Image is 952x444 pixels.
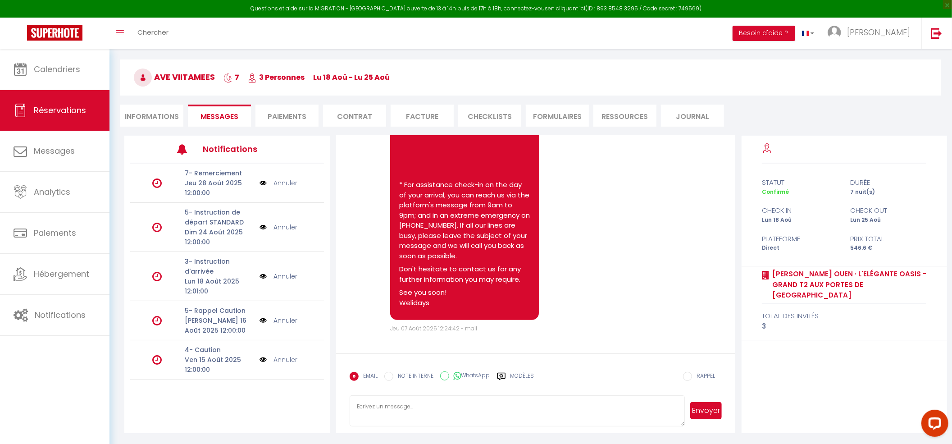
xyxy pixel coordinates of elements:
div: total des invités [762,311,926,321]
div: durée [844,177,933,188]
p: Lun 18 Août 2025 12:01:00 [185,276,254,296]
span: Ave Viitamees [134,71,215,82]
p: 5- Rappel Caution [185,306,254,316]
a: Chercher [131,18,175,49]
p: See you soon! Welidays [399,288,530,308]
label: WhatsApp [449,371,490,381]
img: ... [828,26,841,39]
p: 3- Instruction d'arrivée [185,256,254,276]
p: Don't hesitate to contact us for any further information you may require. [399,264,530,284]
span: Chercher [137,27,169,37]
li: Facture [391,105,454,127]
button: Besoin d'aide ? [733,26,795,41]
label: Modèles [510,372,534,388]
img: logout [931,27,942,39]
span: lu 18 Aoû - lu 25 Aoû [313,72,390,82]
div: 546.6 € [844,244,933,252]
span: Jeu 07 Août 2025 12:24:42 - mail [390,325,477,332]
a: Annuler [273,222,297,232]
p: 5- Instruction de départ STANDARD [185,207,254,227]
img: NO IMAGE [260,316,267,325]
p: Ven 15 Août 2025 12:00:00 [185,355,254,375]
label: EMAIL [359,372,378,382]
li: Contrat [323,105,386,127]
li: Informations [120,105,183,127]
iframe: LiveChat chat widget [914,406,952,444]
img: NO IMAGE [260,222,267,232]
a: Annuler [273,178,297,188]
div: Prix total [844,233,933,244]
p: 4- Caution [185,345,254,355]
li: Ressources [593,105,656,127]
a: Annuler [273,355,297,365]
a: Annuler [273,316,297,325]
img: NO IMAGE [260,178,267,188]
div: Lun 18 Aoû [756,216,844,224]
p: [PERSON_NAME] 16 Août 2025 12:00:00 [185,316,254,335]
label: RAPPEL [692,372,715,382]
span: Calendriers [34,64,80,75]
a: Annuler [273,271,297,281]
a: en cliquant ici [548,5,585,12]
img: NO IMAGE [260,355,267,365]
p: Dim 24 Août 2025 12:00:00 [185,227,254,247]
img: Super Booking [27,25,82,41]
li: Journal [661,105,724,127]
span: Réservations [34,105,86,116]
li: Paiements [255,105,319,127]
span: Hébergement [34,268,89,279]
img: NO IMAGE [260,271,267,281]
div: Direct [756,244,844,252]
div: 7 nuit(s) [844,188,933,197]
a: ... [PERSON_NAME] [821,18,921,49]
span: Messages [200,111,238,122]
span: [PERSON_NAME] [847,27,910,38]
a: [PERSON_NAME] Ouen · L'Elégante Oasis - grand T2 aux portes de [GEOGRAPHIC_DATA] [769,269,926,301]
span: 7 [223,72,239,82]
span: Notifications [35,309,86,320]
p: 7- Remerciement [185,168,254,178]
li: CHECKLISTS [458,105,521,127]
p: Jeu 28 Août 2025 12:00:00 [185,178,254,198]
label: NOTE INTERNE [393,372,433,382]
div: check out [844,205,933,216]
div: Plateforme [756,233,844,244]
li: FORMULAIRES [526,105,589,127]
div: Lun 25 Aoû [844,216,933,224]
p: * For assistance check-in on the day of your arrival, you can reach us via the platform's message... [399,180,530,261]
span: Confirmé [762,188,789,196]
span: Analytics [34,186,70,197]
div: statut [756,177,844,188]
div: check in [756,205,844,216]
span: 3 Personnes [248,72,305,82]
span: Messages [34,145,75,156]
span: Paiements [34,227,76,238]
button: Envoyer [690,402,722,419]
h3: Notifications [203,139,283,159]
div: 3 [762,321,926,332]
